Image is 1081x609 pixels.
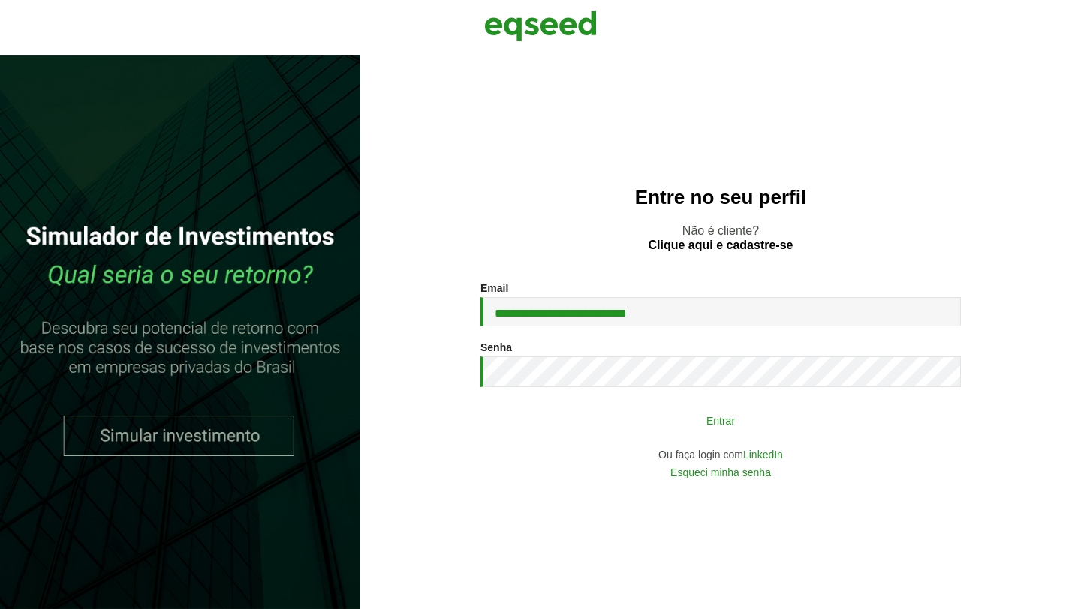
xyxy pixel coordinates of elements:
[390,223,1051,252] p: Não é cliente?
[649,239,793,251] a: Clique aqui e cadastre-se
[390,187,1051,208] h2: Entre no seu perfil
[743,449,783,460] a: LinkedIn
[480,449,961,460] div: Ou faça login com
[484,7,597,45] img: EqSeed Logo
[480,283,508,293] label: Email
[480,342,512,352] label: Senha
[670,467,771,478] a: Esqueci minha senha
[525,406,916,434] button: Entrar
